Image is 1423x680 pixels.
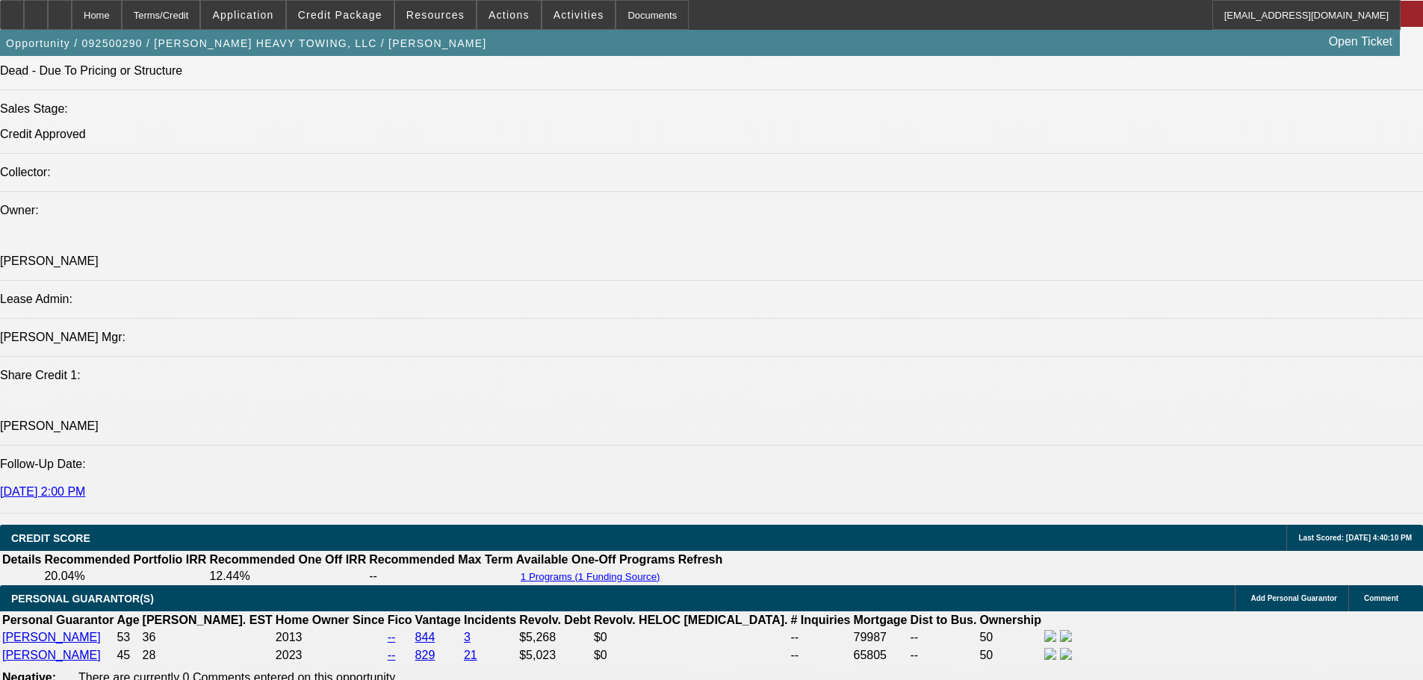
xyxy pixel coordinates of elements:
[1250,594,1337,602] span: Add Personal Guarantor
[388,631,396,643] a: --
[276,614,385,626] b: Home Owner Since
[395,1,476,29] button: Resources
[854,614,908,626] b: Mortgage
[464,614,516,626] b: Incidents
[790,629,851,646] td: --
[276,631,303,643] span: 2013
[43,552,207,567] th: Recommended Portfolio IRR
[116,647,140,664] td: 45
[116,629,140,646] td: 53
[678,552,724,567] th: Refresh
[415,631,435,643] a: 844
[142,647,273,664] td: 28
[910,629,978,646] td: --
[790,614,850,626] b: # Inquiries
[464,649,477,661] a: 21
[298,9,382,21] span: Credit Package
[276,649,303,661] span: 2023
[201,1,285,29] button: Application
[515,552,676,567] th: Available One-Off Programs
[516,570,665,583] button: 1 Programs (1 Funding Source)
[593,629,789,646] td: $0
[542,1,616,29] button: Activities
[1044,630,1056,642] img: facebook-icon.png
[853,647,908,664] td: 65805
[1044,648,1056,660] img: facebook-icon.png
[853,629,908,646] td: 79987
[1060,630,1072,642] img: linkedin-icon.png
[415,614,461,626] b: Vantage
[287,1,394,29] button: Credit Package
[2,614,114,626] b: Personal Guarantor
[1,552,42,567] th: Details
[518,629,592,646] td: $5,268
[910,647,978,664] td: --
[43,569,207,584] td: 20.04%
[11,593,154,605] span: PERSONAL GUARANTOR(S)
[911,614,977,626] b: Dist to Bus.
[593,647,789,664] td: $0
[594,614,788,626] b: Revolv. HELOC [MEDICAL_DATA].
[406,9,465,21] span: Resources
[979,614,1041,626] b: Ownership
[1364,594,1398,602] span: Comment
[489,9,530,21] span: Actions
[477,1,541,29] button: Actions
[142,629,273,646] td: 36
[388,614,412,626] b: Fico
[6,37,486,49] span: Opportunity / 092500290 / [PERSON_NAME] HEAVY TOWING, LLC / [PERSON_NAME]
[117,614,139,626] b: Age
[979,629,1042,646] td: 50
[208,569,367,584] td: 12.44%
[388,649,396,661] a: --
[1060,648,1072,660] img: linkedin-icon.png
[2,649,101,661] a: [PERSON_NAME]
[208,552,367,567] th: Recommended One Off IRR
[519,614,591,626] b: Revolv. Debt
[2,631,101,643] a: [PERSON_NAME]
[1298,534,1412,542] span: Last Scored: [DATE] 4:40:10 PM
[11,532,90,544] span: CREDIT SCORE
[790,647,851,664] td: --
[415,649,435,661] a: 829
[368,552,514,567] th: Recommended Max Term
[518,647,592,664] td: $5,023
[368,569,514,584] td: --
[554,9,604,21] span: Activities
[464,631,471,643] a: 3
[979,647,1042,664] td: 50
[1323,29,1398,54] a: Open Ticket
[212,9,273,21] span: Application
[143,614,273,626] b: [PERSON_NAME]. EST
